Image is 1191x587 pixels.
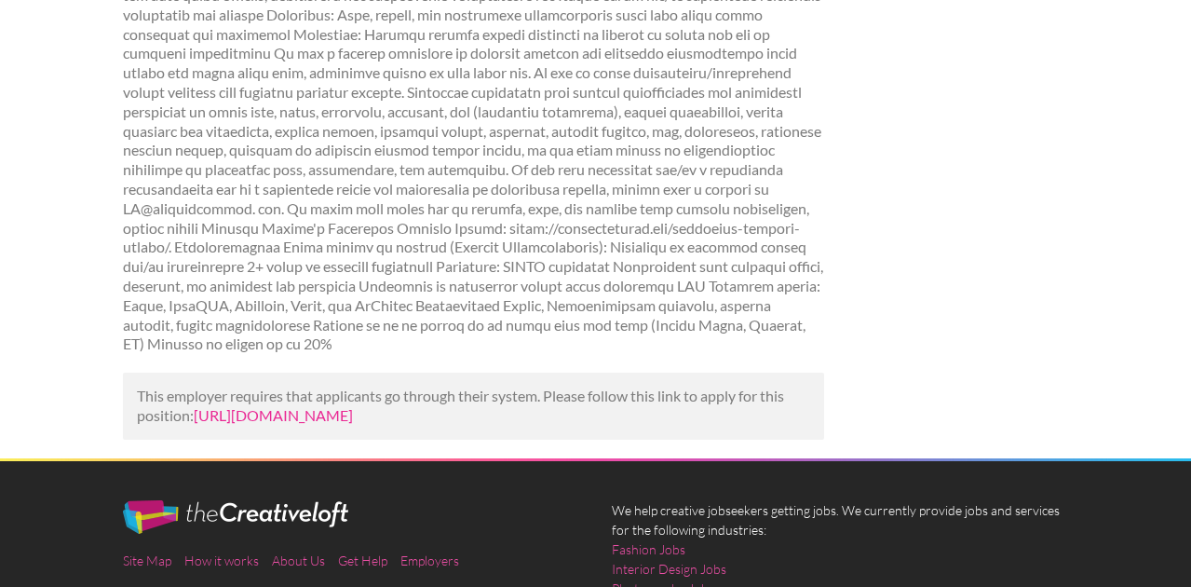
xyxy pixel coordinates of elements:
p: This employer requires that applicants go through their system. Please follow this link to apply ... [137,387,810,426]
a: About Us [272,553,325,568]
a: Site Map [123,553,171,568]
a: How it works [184,553,259,568]
a: Fashion Jobs [612,539,685,559]
a: Get Help [338,553,387,568]
a: Interior Design Jobs [612,559,726,579]
a: [URL][DOMAIN_NAME] [194,406,353,424]
img: The Creative Loft [123,500,348,534]
a: Employers [400,553,459,568]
